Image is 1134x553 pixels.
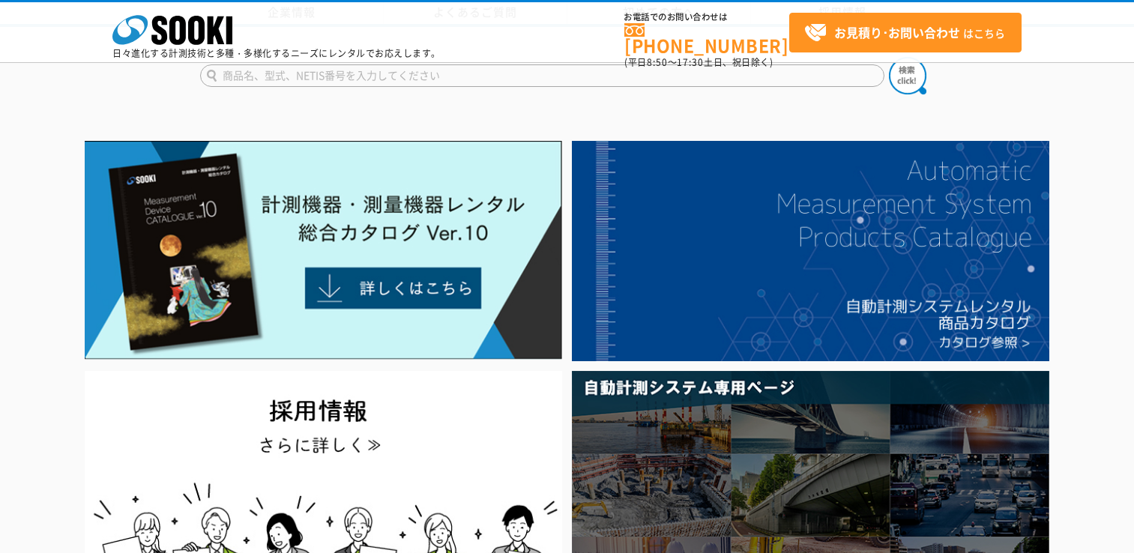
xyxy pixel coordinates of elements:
img: 自動計測システムカタログ [572,141,1049,361]
span: はこちら [804,22,1005,44]
p: 日々進化する計測技術と多種・多様化するニーズにレンタルでお応えします。 [112,49,441,58]
a: お見積り･お問い合わせはこちら [789,13,1022,52]
strong: お見積り･お問い合わせ [834,23,960,41]
span: お電話でのお問い合わせは [624,13,789,22]
input: 商品名、型式、NETIS番号を入力してください [200,64,884,87]
img: btn_search.png [889,57,926,94]
span: 17:30 [677,55,704,69]
a: [PHONE_NUMBER] [624,23,789,54]
span: 8:50 [647,55,668,69]
span: (平日 ～ 土日、祝日除く) [624,55,773,69]
img: Catalog Ver10 [85,141,562,360]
